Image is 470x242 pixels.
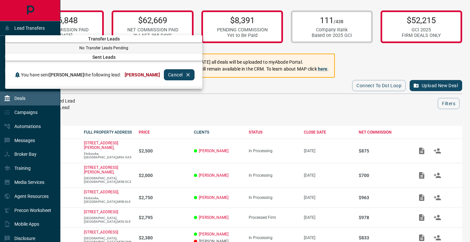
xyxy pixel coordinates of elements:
button: Cancel [164,69,195,80]
span: [PERSON_NAME] [125,72,160,77]
span: You have sent the following lead: [21,72,121,77]
span: Sent Leads [5,55,202,60]
span: Transfer Leads [5,36,202,41]
span: [PERSON_NAME] [49,72,84,77]
p: No Transfer Leads Pending [5,45,202,51]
